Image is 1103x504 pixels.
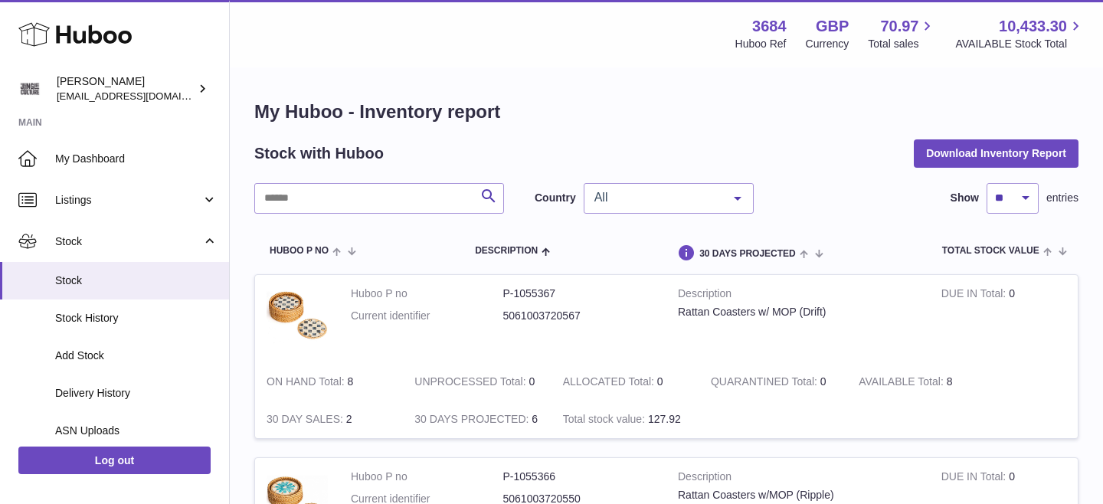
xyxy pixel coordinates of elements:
td: 8 [847,363,995,401]
strong: ALLOCATED Total [563,375,657,391]
span: Stock [55,273,218,288]
dt: Huboo P no [351,470,503,484]
span: Add Stock [55,349,218,363]
span: entries [1046,191,1078,205]
td: 0 [403,363,551,401]
dd: P-1055366 [503,470,656,484]
a: 10,433.30 AVAILABLE Stock Total [955,16,1085,51]
span: Listings [55,193,201,208]
td: 0 [930,275,1078,363]
strong: Total stock value [563,413,648,429]
td: 0 [551,363,699,401]
button: Download Inventory Report [914,139,1078,167]
dd: 5061003720567 [503,309,656,323]
dt: Huboo P no [351,286,503,301]
span: 0 [820,375,826,388]
strong: 3684 [752,16,787,37]
span: 70.97 [880,16,918,37]
strong: Description [678,286,918,305]
span: Stock History [55,311,218,326]
strong: GBP [816,16,849,37]
img: product image [267,286,328,348]
a: Log out [18,447,211,474]
span: 30 DAYS PROJECTED [699,249,796,259]
strong: QUARANTINED Total [711,375,820,391]
strong: ON HAND Total [267,375,348,391]
td: 2 [255,401,403,438]
strong: 30 DAY SALES [267,413,346,429]
td: 6 [403,401,551,438]
img: theinternationalventure@gmail.com [18,77,41,100]
span: 10,433.30 [999,16,1067,37]
span: All [591,190,722,205]
strong: DUE IN Total [941,470,1009,486]
dd: P-1055367 [503,286,656,301]
label: Country [535,191,576,205]
span: AVAILABLE Stock Total [955,37,1085,51]
div: Rattan Coasters w/ MOP (Drift) [678,305,918,319]
span: Stock [55,234,201,249]
strong: UNPROCESSED Total [414,375,529,391]
strong: AVAILABLE Total [859,375,946,391]
div: Rattan Coasters w/MOP (Ripple) [678,488,918,502]
div: [PERSON_NAME] [57,74,195,103]
span: Description [475,246,538,256]
span: Total stock value [942,246,1039,256]
span: Total sales [868,37,936,51]
span: My Dashboard [55,152,218,166]
h2: Stock with Huboo [254,143,384,164]
a: 70.97 Total sales [868,16,936,51]
span: [EMAIL_ADDRESS][DOMAIN_NAME] [57,90,225,102]
label: Show [951,191,979,205]
div: Currency [806,37,849,51]
strong: Description [678,470,918,488]
strong: DUE IN Total [941,287,1009,303]
span: 127.92 [648,413,681,425]
dt: Current identifier [351,309,503,323]
span: ASN Uploads [55,424,218,438]
span: Delivery History [55,386,218,401]
strong: 30 DAYS PROJECTED [414,413,532,429]
h1: My Huboo - Inventory report [254,100,1078,124]
span: Huboo P no [270,246,329,256]
td: 8 [255,363,403,401]
div: Huboo Ref [735,37,787,51]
